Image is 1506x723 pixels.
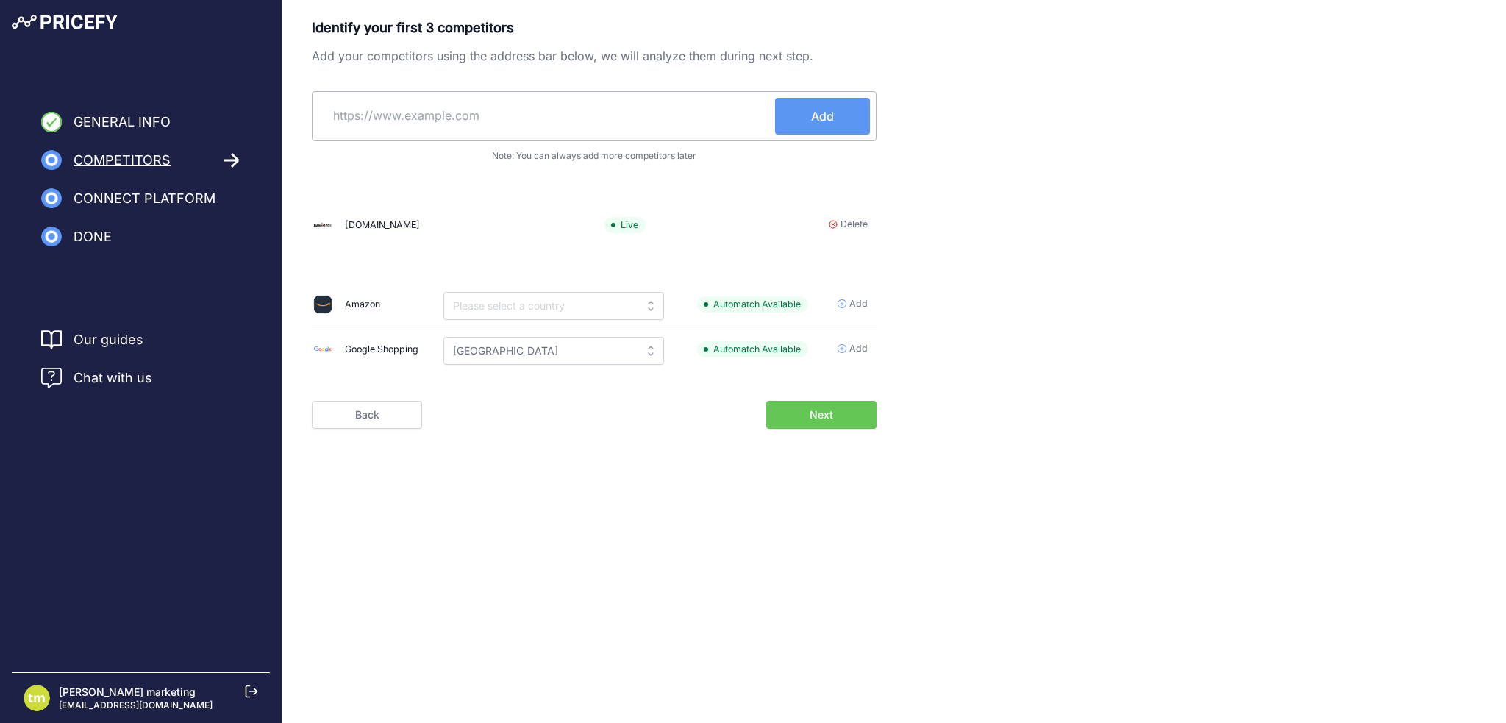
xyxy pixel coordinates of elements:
span: Automatch Available [697,296,808,313]
span: Live [604,217,646,234]
a: Chat with us [41,368,152,388]
input: Please select a country [443,292,664,320]
span: Automatch Available [697,341,808,358]
input: Please select a country [443,337,664,365]
span: Connect Platform [74,188,215,209]
p: [PERSON_NAME] marketing [59,685,213,699]
input: https://www.example.com [318,98,775,133]
span: Chat with us [74,368,152,388]
span: Add [811,107,834,125]
p: Note: You can always add more competitors later [312,150,877,162]
p: Add your competitors using the address bar below, we will analyze them during next step. [312,47,877,65]
span: Done [74,227,112,247]
a: Back [312,401,422,429]
button: Next [766,401,877,429]
a: Our guides [74,330,143,350]
span: Competitors [74,150,171,171]
span: Delete [841,218,868,232]
div: [DOMAIN_NAME] [345,218,420,232]
img: Pricefy Logo [12,15,118,29]
button: Add [775,98,870,135]
span: General Info [74,112,171,132]
div: Amazon [345,298,380,312]
p: Identify your first 3 competitors [312,18,877,38]
p: [EMAIL_ADDRESS][DOMAIN_NAME] [59,699,213,711]
span: Add [849,342,868,356]
span: Add [849,297,868,311]
div: Google Shopping [345,343,418,357]
span: Next [810,407,833,422]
